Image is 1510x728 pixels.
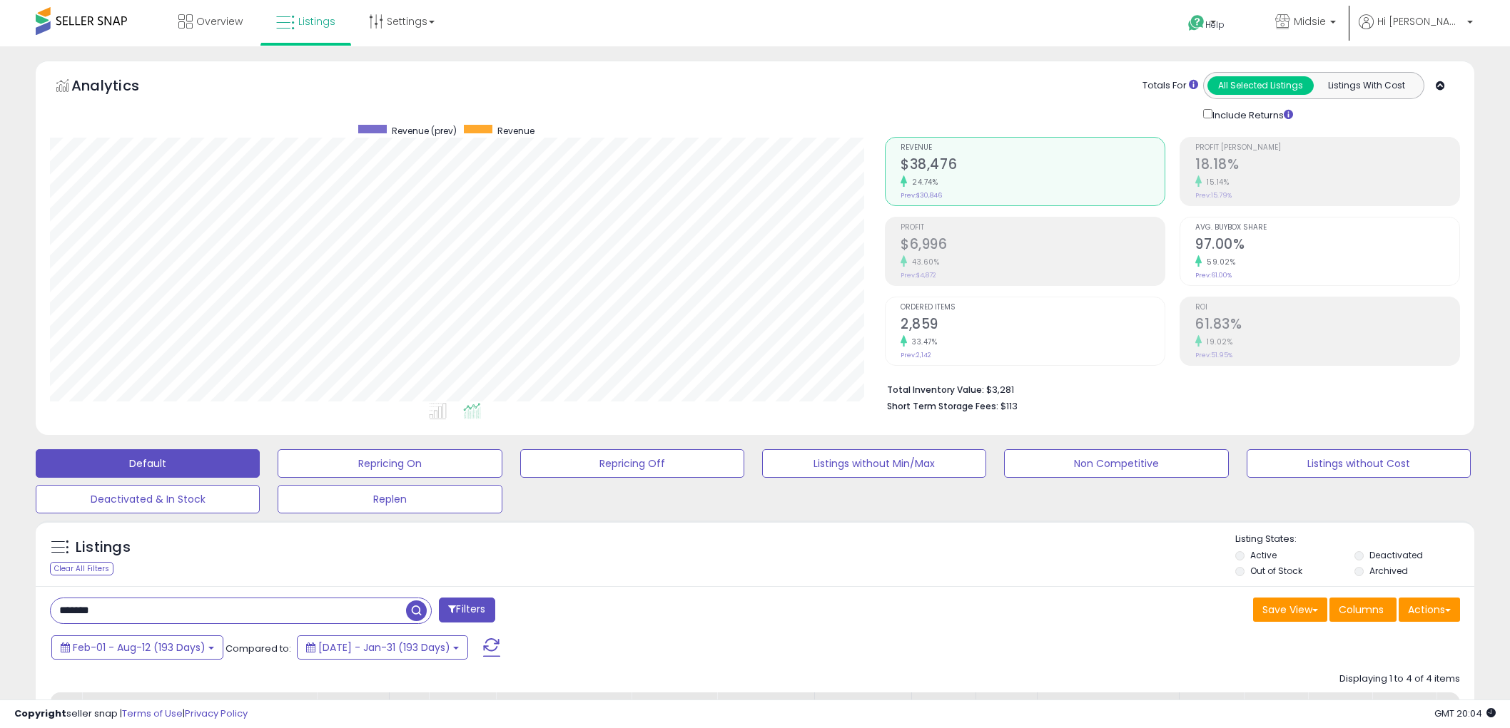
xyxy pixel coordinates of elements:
small: Prev: $30,846 [901,191,942,200]
h2: 2,859 [901,316,1165,335]
small: Prev: 2,142 [901,351,931,359]
span: Columns [1339,603,1384,617]
label: Out of Stock [1250,565,1302,577]
button: Actions [1399,598,1460,622]
small: 24.74% [907,177,938,188]
small: Prev: 51.95% [1195,351,1232,359]
span: 2025-08-13 20:04 GMT [1434,707,1496,720]
h5: Analytics [71,76,167,99]
h2: 18.18% [1195,156,1459,175]
h5: Listings [76,538,131,558]
button: Non Competitive [1004,449,1228,478]
div: Totals For [1142,79,1198,93]
button: Deactivated & In Stock [36,485,260,513]
button: Repricing On [278,449,502,478]
button: Save View [1253,598,1327,622]
li: $3,281 [887,380,1449,397]
span: Listings [298,14,335,29]
span: Midsie [1294,14,1326,29]
button: Default [36,449,260,478]
h2: $38,476 [901,156,1165,175]
small: Prev: 61.00% [1195,271,1232,280]
button: Listings With Cost [1313,76,1419,95]
button: Columns [1329,598,1397,622]
span: Ordered Items [901,304,1165,312]
label: Deactivated [1369,549,1423,561]
span: Avg. Buybox Share [1195,224,1459,232]
small: 15.14% [1202,177,1229,188]
b: Total Inventory Value: [887,384,984,396]
a: Terms of Use [122,707,183,720]
span: Overview [196,14,243,29]
span: ROI [1195,304,1459,312]
small: 19.02% [1202,337,1232,347]
strong: Copyright [14,707,66,720]
h2: 97.00% [1195,236,1459,255]
button: Listings without Cost [1247,449,1471,478]
span: Compared to: [226,642,291,655]
small: 43.60% [907,257,939,267]
div: Displaying 1 to 4 of 4 items [1339,672,1460,686]
span: Profit [PERSON_NAME] [1195,144,1459,152]
small: Prev: $4,872 [901,271,936,280]
span: Profit [901,224,1165,232]
button: Replen [278,485,502,513]
span: Help [1205,19,1225,31]
span: Hi [PERSON_NAME] [1377,14,1463,29]
b: Short Term Storage Fees: [887,400,998,412]
span: Revenue [901,144,1165,152]
span: Feb-01 - Aug-12 (193 Days) [73,640,206,655]
a: Privacy Policy [185,707,248,720]
div: seller snap | | [14,707,248,721]
span: Revenue [497,125,534,137]
div: Include Returns [1192,106,1310,123]
h2: $6,996 [901,236,1165,255]
span: Revenue (prev) [392,125,457,137]
button: Feb-01 - Aug-12 (193 Days) [51,635,223,660]
label: Archived [1369,565,1408,577]
button: [DATE] - Jan-31 (193 Days) [297,635,468,660]
div: Clear All Filters [50,562,113,575]
span: $113 [1000,399,1018,413]
i: Get Help [1187,14,1205,32]
button: Filters [439,598,495,622]
p: Listing States: [1235,533,1474,546]
small: Prev: 15.79% [1195,191,1232,200]
span: [DATE] - Jan-31 (193 Days) [318,640,450,655]
a: Hi [PERSON_NAME] [1359,14,1473,46]
small: 59.02% [1202,257,1235,267]
a: Help [1177,4,1252,46]
button: Listings without Min/Max [762,449,986,478]
button: Repricing Off [520,449,744,478]
h2: 61.83% [1195,316,1459,335]
button: All Selected Listings [1207,76,1314,95]
small: 33.47% [907,337,937,347]
label: Active [1250,549,1277,561]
